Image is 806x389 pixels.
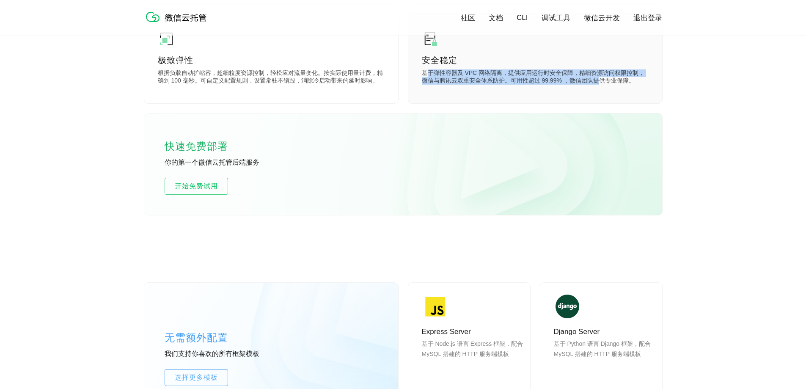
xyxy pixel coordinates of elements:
p: 基于弹性容器及 VPC 网络隔离，提供应用运行时安全保障，精细资源访问权限控制，微信与腾讯云双重安全体系防护。可用性超过 99.99% ，微信团队提供专业保障。 [422,69,649,86]
p: 基于 Node.js 语言 Express 框架，配合 MySQL 搭建的 HTTP 服务端模板 [422,339,523,379]
p: 极致弹性 [158,54,385,66]
a: 社区 [461,13,475,23]
p: 安全稳定 [422,54,649,66]
p: 无需额外配置 [165,329,292,346]
span: 选择更多模板 [165,372,228,383]
a: 文档 [489,13,503,23]
p: 你的第一个微信云托管后端服务 [165,158,292,168]
img: 微信云托管 [144,8,212,25]
p: Django Server [554,327,655,337]
a: 退出登录 [633,13,662,23]
a: 调试工具 [542,13,570,23]
p: 我们支持你喜欢的所有框架模板 [165,350,292,359]
a: 微信云开发 [584,13,620,23]
span: 开始免费试用 [165,181,228,191]
a: 微信云托管 [144,19,212,27]
p: 快速免费部署 [165,138,249,155]
a: CLI [517,14,528,22]
p: 根据负载自动扩缩容，超细粒度资源控制，轻松应对流量变化。按实际使用量计费，精确到 100 毫秒。可自定义配置规则，设置常驻不销毁，消除冷启动带来的延时影响。 [158,69,385,86]
p: Express Server [422,327,523,337]
p: 基于 Python 语言 Django 框架，配合 MySQL 搭建的 HTTP 服务端模板 [554,339,655,379]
